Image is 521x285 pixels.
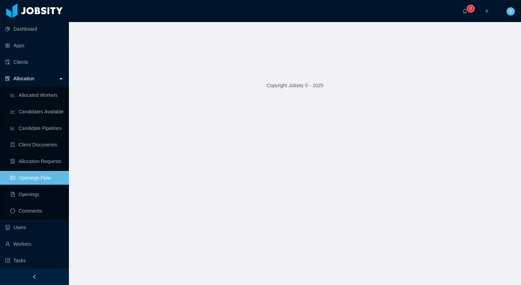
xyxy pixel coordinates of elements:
[5,39,63,52] a: icon: appstoreApps
[5,76,10,81] i: icon: solution
[10,105,63,119] a: icon: line-chartCandidates Available
[5,22,63,36] a: icon: pie-chartDashboard
[69,74,521,98] footer: Copyright Jobsity © - 2025
[462,9,467,13] i: icon: bell
[10,88,63,102] a: icon: line-chartAllocated Workers
[484,9,489,13] i: icon: plus
[5,221,63,234] a: icon: robotUsers
[5,237,63,251] a: icon: userWorkers
[10,187,63,201] a: icon: file-textOpenings
[10,138,63,152] a: icon: file-searchClient Discoveries
[10,154,63,168] a: icon: file-doneAllocation Requests
[5,254,63,267] a: icon: profileTasks
[10,171,63,185] a: icon: idcardOpenings Flow
[10,204,63,218] a: icon: messageComments
[10,121,63,135] a: icon: line-chartCandidate Pipelines
[467,5,474,12] sup: 0
[509,7,512,16] span: Y
[13,76,34,81] span: Allocation
[5,55,63,69] a: icon: auditClients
